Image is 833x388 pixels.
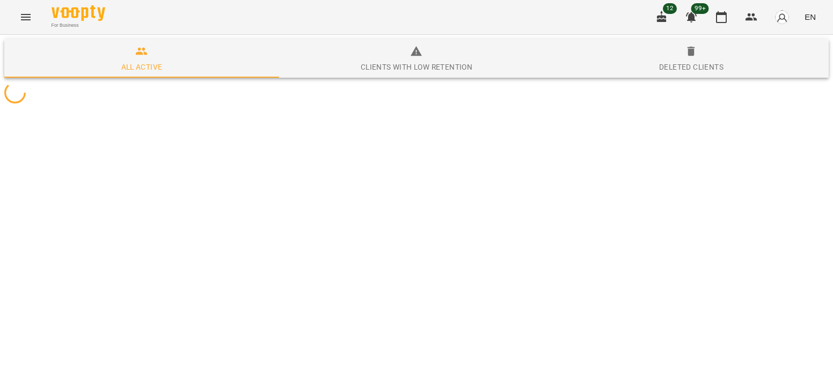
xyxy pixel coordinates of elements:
span: For Business [52,22,105,29]
div: Deleted clients [659,61,724,73]
div: Clients with low retention [361,61,472,73]
span: 12 [663,3,677,14]
span: EN [805,11,816,23]
button: Menu [13,4,39,30]
span: 99+ [691,3,709,14]
button: EN [800,7,820,27]
img: Voopty Logo [52,5,105,21]
div: All active [121,61,163,73]
img: avatar_s.png [774,10,790,25]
